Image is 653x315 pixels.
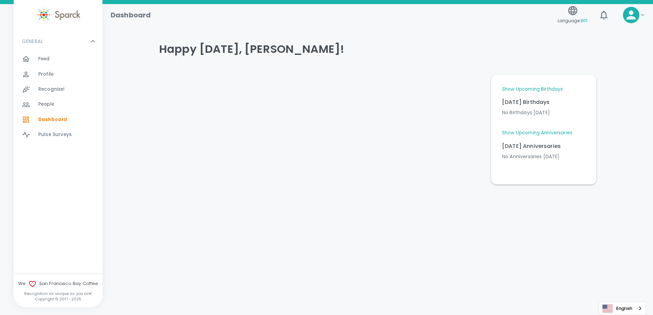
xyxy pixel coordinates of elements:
[14,82,102,97] a: Recognize!
[502,130,572,136] a: Show Upcoming Anniversaries
[14,296,102,302] p: Copyright © 2017 - 2025
[599,302,646,315] div: Language
[599,302,646,315] a: English
[599,302,646,315] aside: Language selected: English
[38,101,54,108] span: People
[14,51,102,66] a: Feed
[159,42,596,56] h4: Happy [DATE], [PERSON_NAME]!
[14,112,102,127] a: Dashboard
[14,7,102,23] a: Sparck logo
[14,291,102,296] p: Recognition as unique as you are!
[14,280,102,288] span: We San Francisco Bay Coffee
[581,16,587,24] span: en
[38,71,54,78] span: Profile
[502,98,585,106] p: [DATE] Birthdays
[558,16,587,25] span: Language:
[14,31,102,51] div: GENERAL
[502,153,585,160] p: No Anniversaries [DATE]
[502,142,585,150] p: [DATE] Anniversaries
[14,127,102,142] a: Pulse Surveys
[14,67,102,82] a: Profile
[111,10,151,20] h1: Dashboard
[36,7,80,23] img: Sparck logo
[22,38,43,45] p: GENERAL
[555,3,590,27] button: Language:en
[14,97,102,112] a: People
[38,131,72,138] span: Pulse Surveys
[14,51,102,145] div: GENERAL
[502,109,585,116] p: No Birthdays [DATE]
[38,86,65,93] span: Recognize!
[38,56,50,62] span: Feed
[38,116,67,123] span: Dashboard
[502,86,563,93] a: Show Upcoming Birthdays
